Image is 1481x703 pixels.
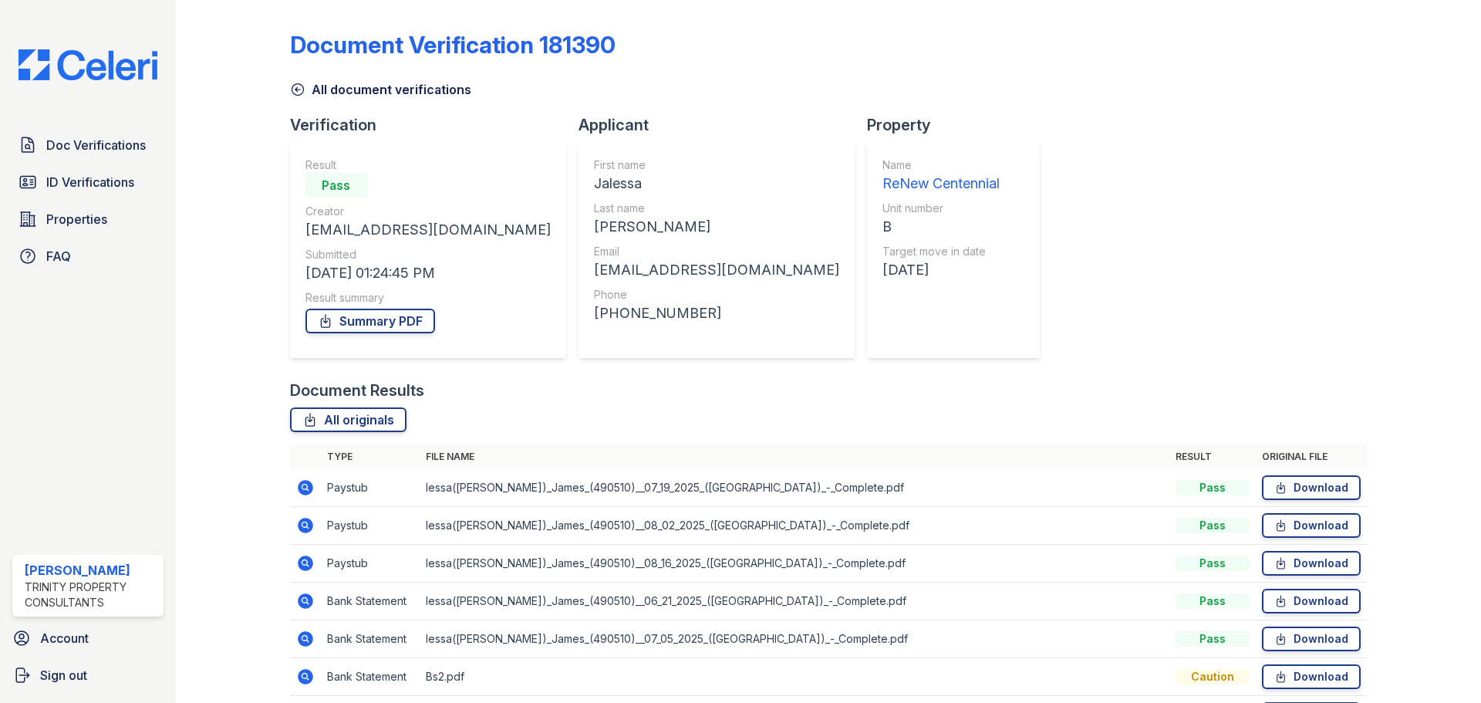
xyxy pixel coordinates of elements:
td: Bs2.pdf [420,658,1169,696]
span: Account [40,629,89,647]
div: Last name [594,201,839,216]
a: Doc Verifications [12,130,164,161]
td: lessa([PERSON_NAME])_James_(490510)__06_21_2025_([GEOGRAPHIC_DATA])_-_Complete.pdf [420,583,1169,620]
div: Name [882,157,1000,173]
div: [EMAIL_ADDRESS][DOMAIN_NAME] [594,259,839,281]
td: Bank Statement [321,583,420,620]
iframe: chat widget [1416,641,1466,688]
a: Account [6,623,170,654]
span: Properties [46,210,107,228]
td: Paystub [321,507,420,545]
div: Creator [305,204,551,219]
a: All document verifications [290,80,471,99]
div: [PERSON_NAME] [25,561,157,580]
td: Bank Statement [321,658,420,696]
a: Download [1262,551,1361,576]
span: Sign out [40,666,87,684]
td: Paystub [321,545,420,583]
a: Download [1262,664,1361,689]
div: Pass [1176,480,1250,495]
a: Properties [12,204,164,235]
span: Doc Verifications [46,136,146,154]
td: lessa([PERSON_NAME])_James_(490510)__08_02_2025_([GEOGRAPHIC_DATA])_-_Complete.pdf [420,507,1169,545]
div: [EMAIL_ADDRESS][DOMAIN_NAME] [305,219,551,241]
a: All originals [290,407,407,432]
a: ID Verifications [12,167,164,198]
div: Result summary [305,290,551,306]
td: Bank Statement [321,620,420,658]
div: Submitted [305,247,551,262]
a: Name ReNew Centennial [882,157,1000,194]
div: Document Results [290,380,424,401]
div: [PHONE_NUMBER] [594,302,839,324]
div: [PERSON_NAME] [594,216,839,238]
div: Trinity Property Consultants [25,580,157,610]
div: Applicant [579,114,867,136]
span: FAQ [46,247,71,265]
a: Download [1262,475,1361,500]
th: Original file [1256,444,1367,469]
td: lessa([PERSON_NAME])_James_(490510)__08_16_2025_([GEOGRAPHIC_DATA])_-_Complete.pdf [420,545,1169,583]
div: ReNew Centennial [882,173,1000,194]
div: Pass [1176,593,1250,609]
th: Type [321,444,420,469]
div: Email [594,244,839,259]
th: Result [1169,444,1256,469]
div: Pass [305,173,367,198]
a: Sign out [6,660,170,691]
div: [DATE] 01:24:45 PM [305,262,551,284]
td: lessa([PERSON_NAME])_James_(490510)__07_05_2025_([GEOGRAPHIC_DATA])_-_Complete.pdf [420,620,1169,658]
div: Result [305,157,551,173]
div: [DATE] [882,259,1000,281]
a: FAQ [12,241,164,272]
th: File name [420,444,1169,469]
a: Summary PDF [305,309,435,333]
td: Paystub [321,469,420,507]
div: Pass [1176,518,1250,533]
div: Property [867,114,1052,136]
div: Unit number [882,201,1000,216]
div: B [882,216,1000,238]
div: Caution [1176,669,1250,684]
div: Document Verification 181390 [290,31,616,59]
div: Verification [290,114,579,136]
a: Download [1262,513,1361,538]
img: CE_Logo_Blue-a8612792a0a2168367f1c8372b55b34899dd931a85d93a1a3d3e32e68fde9ad4.png [6,49,170,80]
a: Download [1262,627,1361,651]
td: lessa([PERSON_NAME])_James_(490510)__07_19_2025_([GEOGRAPHIC_DATA])_-_Complete.pdf [420,469,1169,507]
span: ID Verifications [46,173,134,191]
div: Jalessa [594,173,839,194]
div: Pass [1176,556,1250,571]
div: First name [594,157,839,173]
div: Phone [594,287,839,302]
a: Download [1262,589,1361,613]
div: Target move in date [882,244,1000,259]
div: Pass [1176,631,1250,647]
